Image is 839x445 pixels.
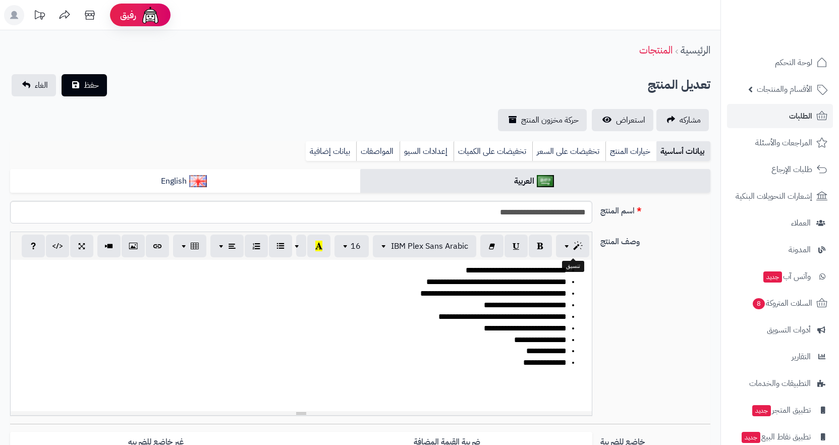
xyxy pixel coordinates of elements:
[727,345,833,369] a: التقارير
[616,114,645,126] span: استعراض
[532,141,605,161] a: تخفيضات على السعر
[755,136,812,150] span: المراجعات والأسئلة
[360,169,710,194] a: العربية
[762,269,811,284] span: وآتس آب
[727,371,833,396] a: التطبيقات والخدمات
[356,141,400,161] a: المواصفات
[742,432,760,443] span: جديد
[334,235,369,257] button: 16
[656,141,710,161] a: بيانات أساسية
[62,74,107,96] button: حفظ
[592,109,653,131] a: استعراض
[727,184,833,208] a: إشعارات التحويلات البنكية
[753,298,765,309] span: 8
[639,42,673,58] a: المنتجات
[400,141,454,161] a: إعدادات السيو
[789,243,811,257] span: المدونة
[789,109,812,123] span: الطلبات
[306,141,356,161] a: بيانات إضافية
[767,323,811,337] span: أدوات التسويق
[791,216,811,230] span: العملاء
[605,141,656,161] a: خيارات المنتج
[752,296,812,310] span: السلات المتروكة
[727,157,833,182] a: طلبات الإرجاع
[741,430,811,444] span: تطبيق نقاط البيع
[763,271,782,283] span: جديد
[596,201,714,217] label: اسم المنتج
[757,82,812,96] span: الأقسام والمنتجات
[727,50,833,75] a: لوحة التحكم
[10,169,360,194] a: English
[373,235,476,257] button: IBM Plex Sans Arabic
[751,403,811,417] span: تطبيق المتجر
[84,79,99,91] span: حفظ
[727,104,833,128] a: الطلبات
[27,5,52,28] a: تحديثات المنصة
[727,398,833,422] a: تطبيق المتجرجديد
[656,109,709,131] a: مشاركه
[648,75,710,95] h2: تعديل المنتج
[771,162,812,177] span: طلبات الإرجاع
[727,238,833,262] a: المدونة
[736,189,812,203] span: إشعارات التحويلات البنكية
[351,240,361,252] span: 16
[727,318,833,342] a: أدوات التسويق
[140,5,160,25] img: ai-face.png
[749,376,811,391] span: التطبيقات والخدمات
[752,405,771,416] span: جديد
[596,232,714,248] label: وصف المنتج
[562,261,584,272] div: تنسيق
[727,264,833,289] a: وآتس آبجديد
[521,114,579,126] span: حركة مخزون المنتج
[727,211,833,235] a: العملاء
[391,240,468,252] span: IBM Plex Sans Arabic
[498,109,587,131] a: حركة مخزون المنتج
[537,175,554,187] img: العربية
[727,131,833,155] a: المراجعات والأسئلة
[775,55,812,70] span: لوحة التحكم
[680,114,701,126] span: مشاركه
[792,350,811,364] span: التقارير
[35,79,48,91] span: الغاء
[770,26,829,47] img: logo-2.png
[454,141,532,161] a: تخفيضات على الكميات
[727,291,833,315] a: السلات المتروكة8
[120,9,136,21] span: رفيق
[681,42,710,58] a: الرئيسية
[12,74,56,96] a: الغاء
[189,175,207,187] img: English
